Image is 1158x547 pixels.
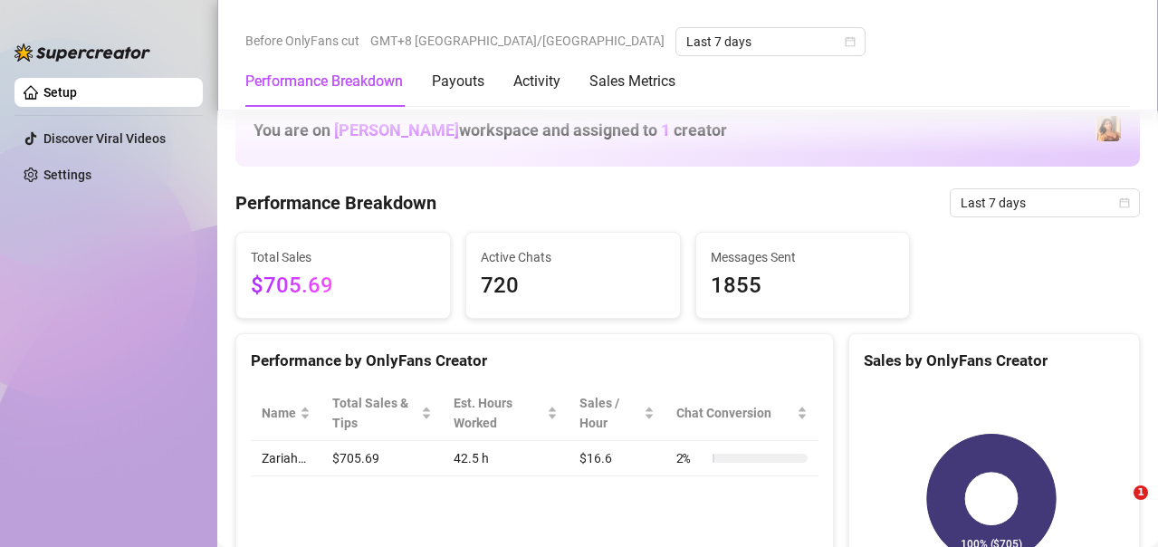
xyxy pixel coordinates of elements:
[589,71,675,92] div: Sales Metrics
[1119,197,1130,208] span: calendar
[251,269,435,303] span: $705.69
[864,349,1125,373] div: Sales by OnlyFans Creator
[251,441,321,476] td: Zariah…
[370,27,665,54] span: GMT+8 [GEOGRAPHIC_DATA]/[GEOGRAPHIC_DATA]
[665,386,818,441] th: Chat Conversion
[251,247,435,267] span: Total Sales
[245,27,359,54] span: Before OnlyFans cut
[711,247,895,267] span: Messages Sent
[14,43,150,62] img: logo-BBDzfeDw.svg
[676,403,793,423] span: Chat Conversion
[43,131,166,146] a: Discover Viral Videos
[1134,485,1148,500] span: 1
[262,403,296,423] span: Name
[443,441,568,476] td: 42.5 h
[711,269,895,303] span: 1855
[245,71,403,92] div: Performance Breakdown
[251,386,321,441] th: Name
[961,189,1129,216] span: Last 7 days
[43,85,77,100] a: Setup
[579,393,640,433] span: Sales / Hour
[332,393,417,433] span: Total Sales & Tips
[1096,485,1140,529] iframe: Intercom live chat
[321,441,443,476] td: $705.69
[235,190,436,216] h4: Performance Breakdown
[43,168,91,182] a: Settings
[1096,116,1121,141] img: Zariah (@tszariah)
[686,28,855,55] span: Last 7 days
[334,120,459,139] span: [PERSON_NAME]
[481,247,665,267] span: Active Chats
[454,393,542,433] div: Est. Hours Worked
[251,349,818,373] div: Performance by OnlyFans Creator
[254,120,727,140] h1: You are on workspace and assigned to creator
[676,448,705,468] span: 2 %
[569,386,665,441] th: Sales / Hour
[845,36,856,47] span: calendar
[321,386,443,441] th: Total Sales & Tips
[661,120,670,139] span: 1
[481,269,665,303] span: 720
[432,71,484,92] div: Payouts
[513,71,560,92] div: Activity
[569,441,665,476] td: $16.6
